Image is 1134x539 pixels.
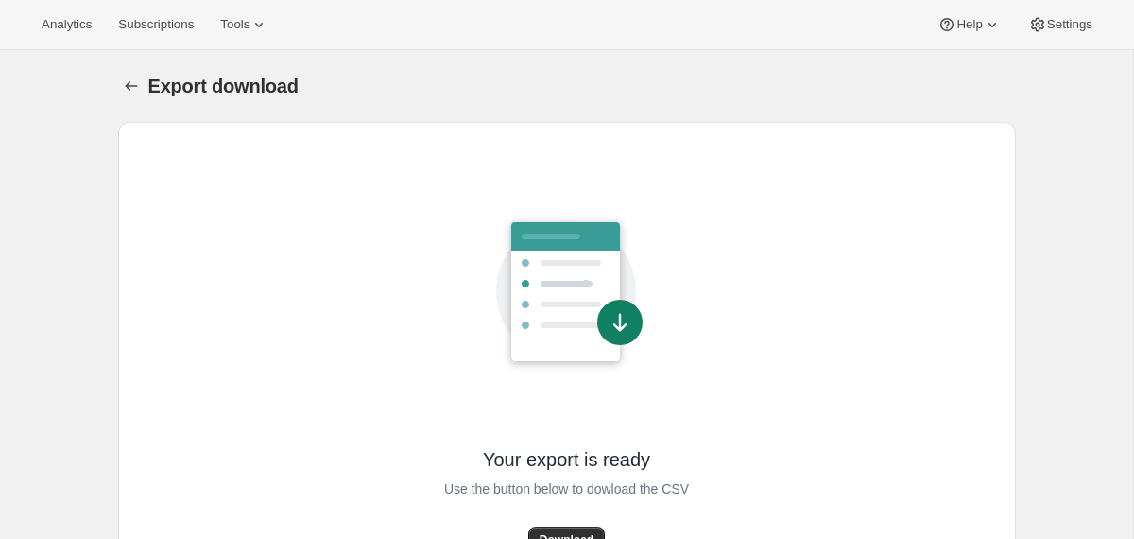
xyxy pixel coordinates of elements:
button: Help [926,11,1012,38]
button: Settings [1017,11,1104,38]
span: Analytics [42,17,92,32]
span: Subscriptions [118,17,194,32]
button: Subscriptions [107,11,205,38]
span: Use the button below to dowload the CSV [444,478,689,500]
span: Export download [148,76,299,96]
span: Help [956,17,982,32]
button: Export download [118,73,145,99]
span: Your export is ready [483,447,650,472]
button: Tools [209,11,280,38]
span: Tools [220,17,249,32]
span: Settings [1047,17,1092,32]
button: Analytics [30,11,103,38]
